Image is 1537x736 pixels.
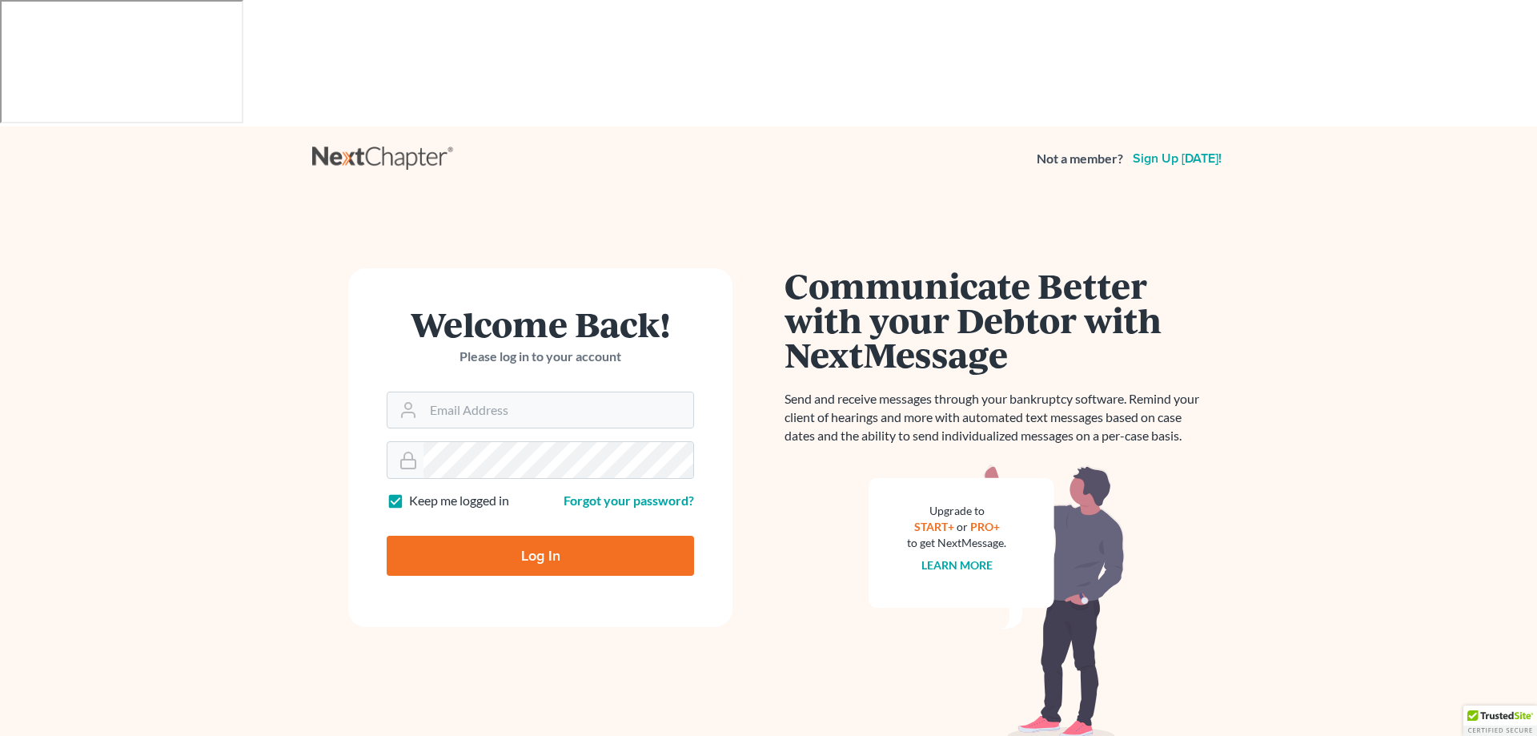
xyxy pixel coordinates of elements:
label: Keep me logged in [409,492,509,510]
span: or [957,520,968,533]
h1: Communicate Better with your Debtor with NextMessage [785,268,1209,371]
a: PRO+ [970,520,1000,533]
a: Sign up [DATE]! [1130,152,1225,165]
h1: Welcome Back! [387,307,694,341]
div: TrustedSite Certified [1463,706,1537,736]
a: Forgot your password? [564,493,694,508]
input: Log In [387,536,694,576]
p: Please log in to your account [387,348,694,366]
p: Send and receive messages through your bankruptcy software. Remind your client of hearings and mo... [785,390,1209,445]
div: Upgrade to [907,503,1006,519]
div: to get NextMessage. [907,535,1006,551]
input: Email Address [423,392,693,428]
a: Learn more [921,558,993,572]
strong: Not a member? [1037,150,1123,168]
a: START+ [914,520,954,533]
